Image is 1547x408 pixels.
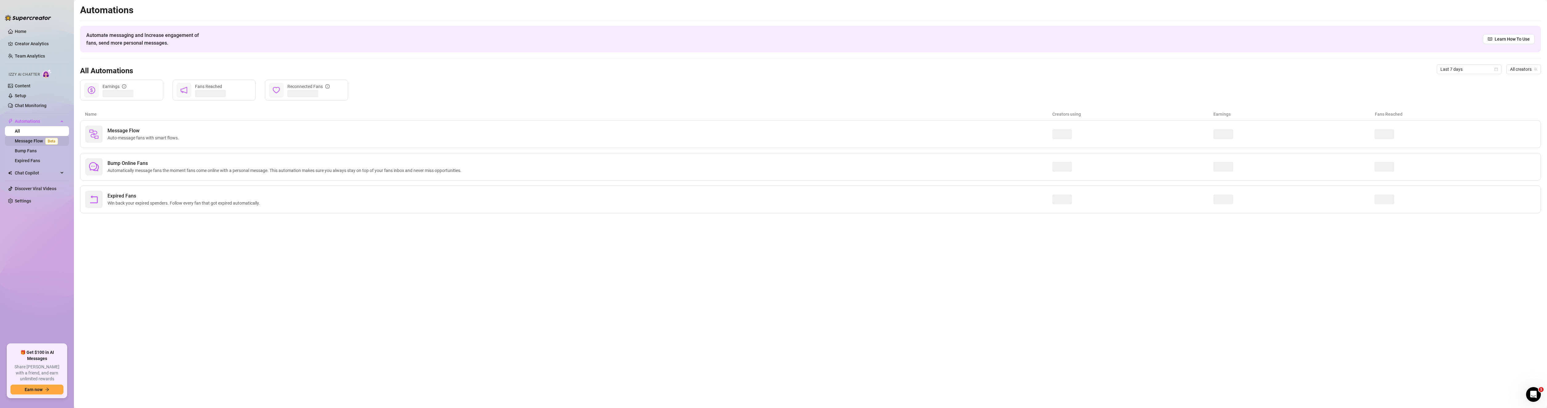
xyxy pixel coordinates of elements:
a: Learn How To Use [1483,34,1535,44]
a: Creator Analytics [15,39,64,49]
span: Expired Fans [108,192,262,200]
span: Izzy AI Chatter [9,72,40,78]
a: Content [15,83,30,88]
span: arrow-right [45,387,49,392]
a: Chat Monitoring [15,103,47,108]
a: Home [15,29,26,34]
article: Creators using [1052,111,1213,118]
span: Chat Copilot [15,168,59,178]
span: Bump Online Fans [108,160,464,167]
iframe: Intercom live chat [1526,387,1541,402]
span: 1 [1539,387,1544,392]
span: notification [180,86,188,94]
span: Share [PERSON_NAME] with a friend, and earn unlimited rewards [10,364,63,382]
span: 🎁 Get $100 in AI Messages [10,350,63,362]
span: Message Flow [108,127,181,134]
span: Automate messaging and Increase engagement of fans, send more personal messages. [86,31,205,47]
a: All [15,129,20,134]
a: Setup [15,93,26,98]
span: Automatically message fans the moment fans come online with a personal message. This automation m... [108,167,464,174]
span: rollback [89,194,99,204]
article: Name [85,111,1052,118]
a: Expired Fans [15,158,40,163]
span: All creators [1510,65,1537,74]
span: info-circle [325,84,330,89]
span: Win back your expired spenders. Follow every fan that got expired automatically. [108,200,262,206]
img: Chat Copilot [8,171,12,175]
span: Beta [45,138,58,145]
article: Fans Reached [1375,111,1536,118]
span: calendar [1494,67,1498,71]
span: Earn now [25,387,43,392]
img: svg%3e [89,129,99,139]
h2: Automations [80,4,1541,16]
button: Earn nowarrow-right [10,385,63,394]
a: Team Analytics [15,54,45,58]
img: AI Chatter [42,69,52,78]
div: Earnings [103,83,126,90]
span: Last 7 days [1440,65,1498,74]
span: Fans Reached [195,84,222,89]
span: info-circle [122,84,126,89]
span: thunderbolt [8,119,13,124]
span: Automations [15,116,59,126]
span: read [1488,37,1492,41]
img: logo-BBDzfeDw.svg [5,15,51,21]
article: Earnings [1213,111,1374,118]
span: heart [273,86,280,94]
span: comment [89,162,99,172]
a: Bump Fans [15,148,37,153]
span: dollar [88,86,95,94]
a: Message FlowBeta [15,138,60,143]
span: Learn How To Use [1495,36,1530,42]
span: Auto-message fans with smart flows. [108,134,181,141]
h3: All Automations [80,66,133,76]
a: Settings [15,198,31,203]
a: Discover Viral Videos [15,186,56,191]
div: Reconnected Fans [287,83,330,90]
span: team [1534,67,1537,71]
